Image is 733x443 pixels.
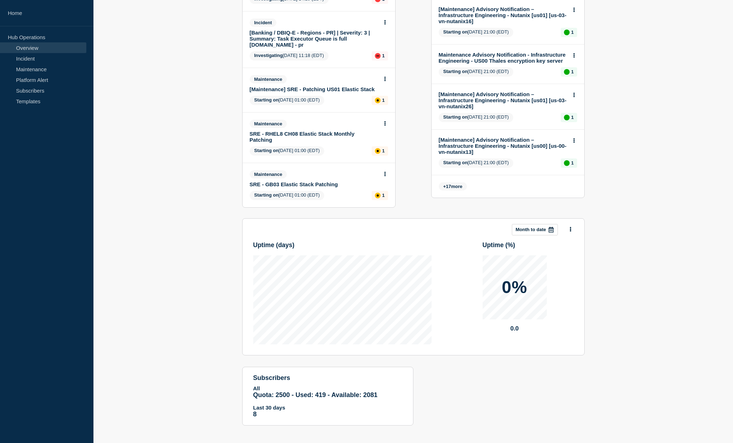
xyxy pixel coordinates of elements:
p: 1 [571,69,574,74]
span: [DATE] 01:00 (EDT) [250,146,325,156]
h4: subscribers [253,374,402,382]
p: 1 [382,148,385,153]
a: [Maintenance] Advisory Notification – Infrastructure Engineering - Nutanix [us01] [us-03-vn-nutan... [439,91,567,109]
a: [Maintenance] SRE - Patching US01 Elastic Stack [250,86,378,92]
span: [DATE] 01:00 (EDT) [250,191,325,200]
span: [DATE] 21:00 (EDT) [439,67,514,77]
span: [DATE] 21:00 (EDT) [439,113,514,122]
h3: Uptime ( days ) [253,241,295,249]
a: [Maintenance] Advisory Notification – Infrastructure Engineering - Nutanix [us00] [us-00-vn-nutan... [439,137,567,155]
span: Starting on [254,97,279,103]
div: up [564,69,570,75]
span: [DATE] 01:00 (EDT) [250,96,325,105]
div: up [564,30,570,35]
button: Month to date [512,224,558,235]
p: 1 [571,160,574,166]
p: 8 [253,411,402,418]
a: SRE - GB03 Elastic Stack Patching [250,181,378,187]
p: 1 [571,30,574,35]
span: 17 [446,184,451,189]
p: 1 [571,115,574,120]
span: Maintenance [250,120,287,128]
div: affected [375,98,381,103]
div: affected [375,148,381,154]
h3: Uptime ( % ) [483,241,515,249]
span: + more [439,182,467,191]
span: Starting on [443,29,468,35]
p: All [253,385,402,391]
span: Investigating [254,53,283,58]
span: Maintenance [250,170,287,178]
a: Maintenance Advisory Notification - Infrastructure Engineering - US00 Thales encryption key server [439,52,567,64]
div: up [564,115,570,120]
span: Starting on [443,114,468,120]
span: Incident [250,19,277,27]
span: Starting on [254,192,279,198]
p: 0% [502,279,527,296]
div: affected [375,193,381,198]
a: SRE - RHEL8 CH08 Elastic Stack Monthly Patching [250,131,378,143]
span: Quota: 2500 - Used: 419 - Available: 2081 [253,391,378,398]
a: [Maintenance] Advisory Notification – Infrastructure Engineering - Nutanix [us01] [us-03-vn-nutan... [439,6,567,24]
p: 1 [382,193,385,198]
a: [Banking / DBIQ-E - Regions - PR] | Severity: 3 | Summary: Task Executor Queue is full [DOMAIN_NA... [250,30,378,48]
p: 1 [382,98,385,103]
span: Starting on [443,69,468,74]
span: Starting on [443,160,468,165]
div: up [564,160,570,166]
span: [DATE] 11:18 (EDT) [250,51,329,61]
span: [DATE] 21:00 (EDT) [439,158,514,168]
p: Month to date [516,227,546,232]
p: 0.0 [483,325,547,332]
p: Last 30 days [253,405,402,411]
span: Maintenance [250,75,287,83]
span: Starting on [254,148,279,153]
p: 1 [382,53,385,58]
div: down [375,53,381,59]
span: [DATE] 21:00 (EDT) [439,28,514,37]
